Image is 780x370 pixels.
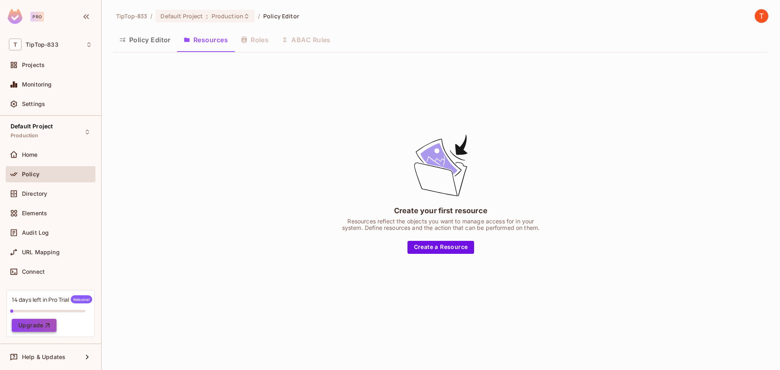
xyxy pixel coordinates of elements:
span: Home [22,151,38,158]
span: : [206,13,208,19]
span: Production [212,12,243,20]
button: Resources [177,30,234,50]
span: Settings [22,101,45,107]
button: Create a Resource [407,241,474,254]
span: Elements [22,210,47,216]
span: Audit Log [22,229,49,236]
span: Policy Editor [263,12,299,20]
span: Help & Updates [22,354,65,360]
div: Pro [30,12,44,22]
li: / [258,12,260,20]
img: SReyMgAAAABJRU5ErkJggg== [8,9,22,24]
span: Welcome! [71,295,92,303]
div: Create your first resource [394,206,487,216]
span: URL Mapping [22,249,60,255]
span: Monitoring [22,81,52,88]
span: Connect [22,268,45,275]
span: Projects [22,62,45,68]
div: Resources reflect the objects you want to manage access for in your system. Define resources and ... [339,218,542,231]
span: Production [11,132,39,139]
button: Upgrade [12,319,56,332]
span: Policy [22,171,39,177]
li: / [150,12,152,20]
span: Workspace: TipTop-833 [26,41,58,48]
span: T [9,39,22,50]
div: 14 days left in Pro Trial [12,295,92,303]
button: Policy Editor [113,30,177,50]
span: the active workspace [116,12,147,20]
span: Directory [22,190,47,197]
img: TipTop Maestro [755,9,768,23]
span: Default Project [160,12,203,20]
span: Default Project [11,123,53,130]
